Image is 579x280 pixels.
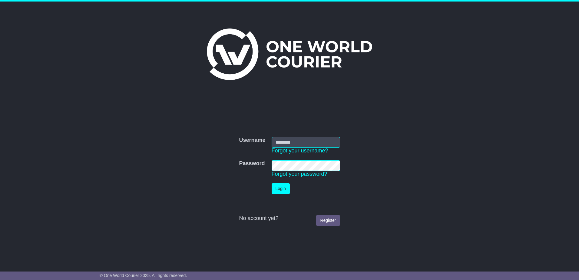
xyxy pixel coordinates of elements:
img: One World [207,28,372,80]
a: Register [316,215,340,226]
span: © One World Courier 2025. All rights reserved. [100,273,187,278]
label: Password [239,160,265,167]
div: No account yet? [239,215,340,222]
button: Login [272,183,290,194]
a: Forgot your username? [272,148,328,154]
a: Forgot your password? [272,171,327,177]
label: Username [239,137,265,144]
